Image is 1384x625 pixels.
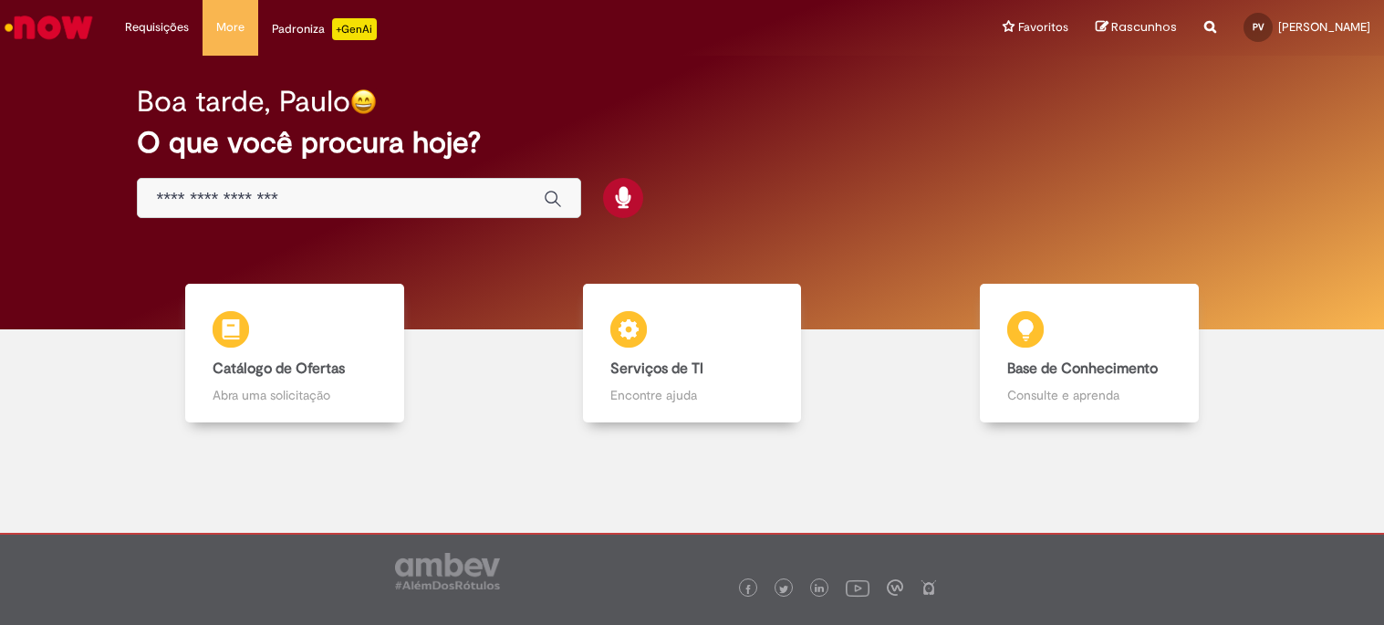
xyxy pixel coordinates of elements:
a: Serviços de TI Encontre ajuda [494,284,891,423]
p: Encontre ajuda [610,386,775,404]
img: ServiceNow [2,9,96,46]
img: logo_footer_ambev_rotulo_gray.png [395,553,500,589]
b: Base de Conhecimento [1007,359,1158,378]
span: Rascunhos [1111,18,1177,36]
p: Abra uma solicitação [213,386,377,404]
a: Rascunhos [1096,19,1177,36]
img: logo_footer_naosei.png [921,579,937,596]
div: Padroniza [272,18,377,40]
a: Catálogo de Ofertas Abra uma solicitação [96,284,494,423]
span: [PERSON_NAME] [1278,19,1370,35]
span: Favoritos [1018,18,1068,36]
span: PV [1253,21,1264,33]
a: Base de Conhecimento Consulte e aprenda [890,284,1288,423]
img: happy-face.png [350,89,377,115]
img: logo_footer_facebook.png [744,585,753,594]
p: +GenAi [332,18,377,40]
b: Serviços de TI [610,359,703,378]
b: Catálogo de Ofertas [213,359,345,378]
span: Requisições [125,18,189,36]
img: logo_footer_workplace.png [887,579,903,596]
span: More [216,18,245,36]
h2: O que você procura hoje? [137,127,1246,159]
h2: Boa tarde, Paulo [137,86,350,118]
img: logo_footer_twitter.png [779,585,788,594]
img: logo_footer_linkedin.png [815,584,824,595]
p: Consulte e aprenda [1007,386,1171,404]
img: logo_footer_youtube.png [846,576,869,599]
